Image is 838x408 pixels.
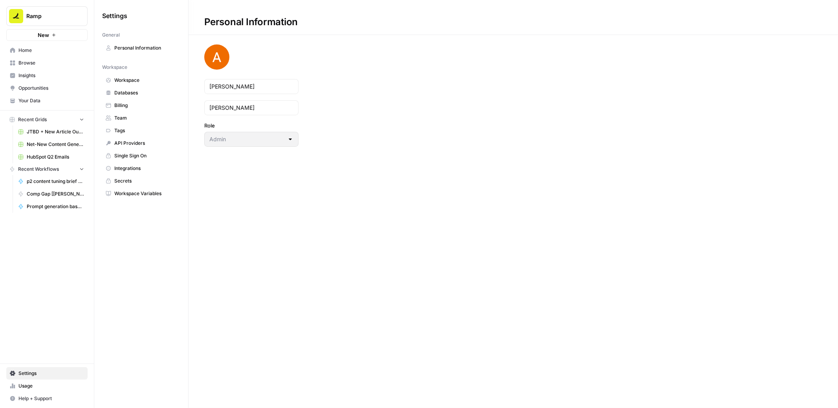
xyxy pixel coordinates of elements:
[27,203,84,210] span: Prompt generation based on URL v1
[102,31,120,39] span: General
[114,177,177,185] span: Secrets
[15,138,88,151] a: Net-New Content Generator - Grid Template
[114,102,177,109] span: Billing
[6,392,88,405] button: Help + Support
[18,166,59,173] span: Recent Workflows
[102,11,127,20] span: Settings
[18,382,84,390] span: Usage
[102,187,180,200] a: Workspace Variables
[26,12,74,20] span: Ramp
[102,99,180,112] a: Billing
[102,42,180,54] a: Personal Information
[18,395,84,402] span: Help + Support
[102,137,180,150] a: API Providers
[6,94,88,107] a: Your Data
[114,77,177,84] span: Workspace
[102,112,180,124] a: Team
[15,126,88,138] a: JTBD + New Article Output
[189,16,314,28] div: Personal Information
[6,44,88,57] a: Home
[18,370,84,377] span: Settings
[6,6,88,26] button: Workspace: Ramp
[6,57,88,69] a: Browse
[27,128,84,135] span: JTBD + New Article Output
[204,122,299,129] label: Role
[114,152,177,159] span: Single Sign On
[18,59,84,66] span: Browse
[6,367,88,380] a: Settings
[114,190,177,197] span: Workspace Variables
[114,114,177,122] span: Team
[114,44,177,52] span: Personal Information
[27,178,84,185] span: p2 content tuning brief generator – 9/14 update
[102,87,180,99] a: Databases
[15,200,88,213] a: Prompt generation based on URL v1
[114,165,177,172] span: Integrations
[102,74,180,87] a: Workspace
[102,64,127,71] span: Workspace
[38,31,49,39] span: New
[27,141,84,148] span: Net-New Content Generator - Grid Template
[6,69,88,82] a: Insights
[102,124,180,137] a: Tags
[18,116,47,123] span: Recent Grids
[15,151,88,163] a: HubSpot Q2 Emails
[18,97,84,104] span: Your Data
[114,127,177,134] span: Tags
[15,175,88,188] a: p2 content tuning brief generator – 9/14 update
[6,82,88,94] a: Opportunities
[18,85,84,92] span: Opportunities
[6,380,88,392] a: Usage
[114,89,177,96] span: Databases
[114,140,177,147] span: API Providers
[102,150,180,162] a: Single Sign On
[204,44,229,70] img: avatar
[18,72,84,79] span: Insights
[102,175,180,187] a: Secrets
[6,29,88,41] button: New
[18,47,84,54] span: Home
[9,9,23,23] img: Ramp Logo
[102,162,180,175] a: Integrations
[27,190,84,198] span: Comp Gap [[PERSON_NAME]'s Vers]
[15,188,88,200] a: Comp Gap [[PERSON_NAME]'s Vers]
[27,153,84,161] span: HubSpot Q2 Emails
[6,114,88,126] button: Recent Grids
[6,163,88,175] button: Recent Workflows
